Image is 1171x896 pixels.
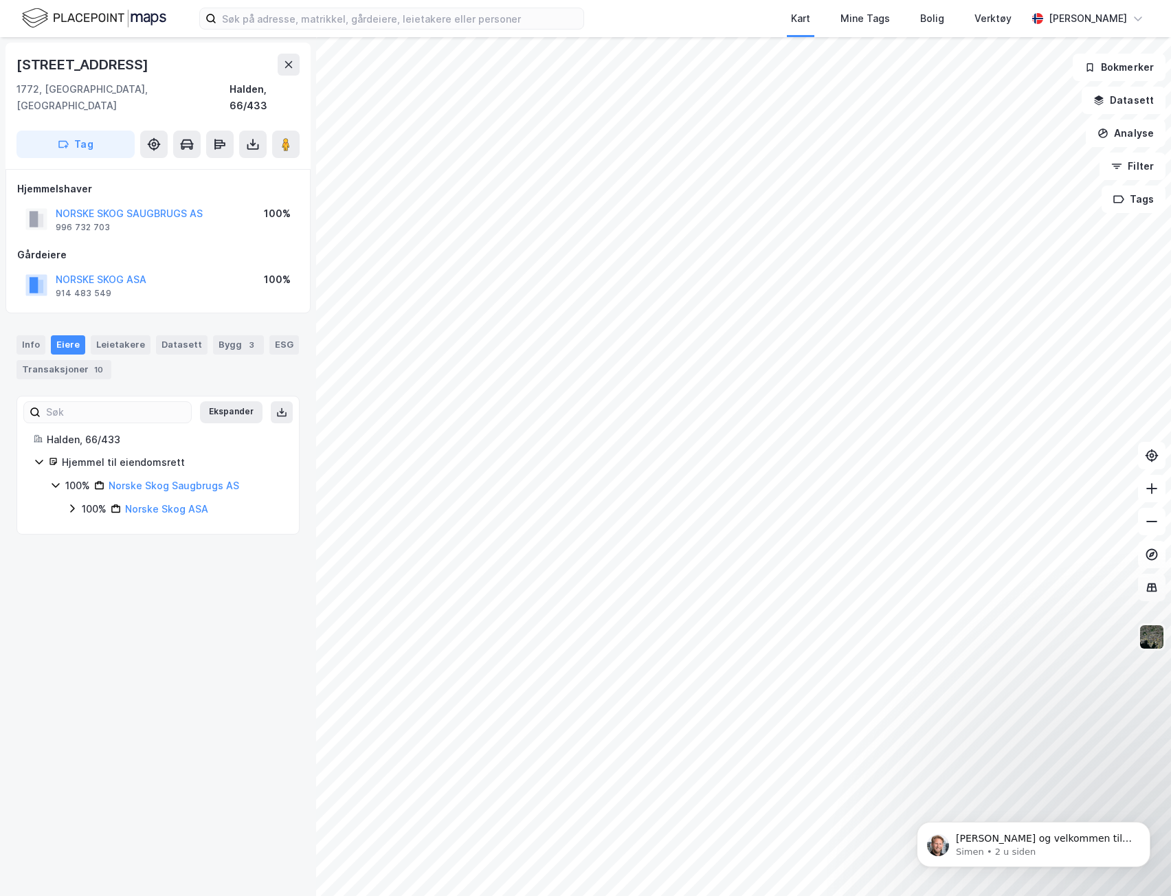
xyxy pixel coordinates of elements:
div: Halden, 66/433 [47,432,282,448]
div: 10 [91,363,106,377]
div: Info [16,335,45,355]
div: 100% [82,501,107,517]
div: 3 [245,338,258,352]
div: Hjemmel til eiendomsrett [62,454,282,471]
button: Datasett [1082,87,1166,114]
div: ESG [269,335,299,355]
iframe: Intercom notifications melding [896,793,1171,889]
div: Kart [791,10,810,27]
button: Ekspander [200,401,263,423]
button: Analyse [1086,120,1166,147]
input: Søk [41,402,191,423]
div: 100% [264,271,291,288]
div: Gårdeiere [17,247,299,263]
div: Eiere [51,335,85,355]
div: Bolig [920,10,944,27]
div: Halden, 66/433 [230,81,300,114]
div: [STREET_ADDRESS] [16,54,151,76]
a: Norske Skog ASA [125,503,208,515]
div: Hjemmelshaver [17,181,299,197]
div: Transaksjoner [16,360,111,379]
div: Datasett [156,335,208,355]
input: Søk på adresse, matrikkel, gårdeiere, leietakere eller personer [216,8,583,29]
div: 100% [264,205,291,222]
img: logo.f888ab2527a4732fd821a326f86c7f29.svg [22,6,166,30]
div: 100% [65,478,90,494]
div: Verktøy [974,10,1012,27]
button: Tags [1102,186,1166,213]
button: Filter [1100,153,1166,180]
a: Norske Skog Saugbrugs AS [109,480,239,491]
button: Bokmerker [1073,54,1166,81]
div: 1772, [GEOGRAPHIC_DATA], [GEOGRAPHIC_DATA] [16,81,230,114]
img: 9k= [1139,624,1165,650]
div: Bygg [213,335,264,355]
div: 996 732 703 [56,222,110,233]
div: Leietakere [91,335,150,355]
div: [PERSON_NAME] [1049,10,1127,27]
div: Mine Tags [840,10,890,27]
button: Tag [16,131,135,158]
div: 914 483 549 [56,288,111,299]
